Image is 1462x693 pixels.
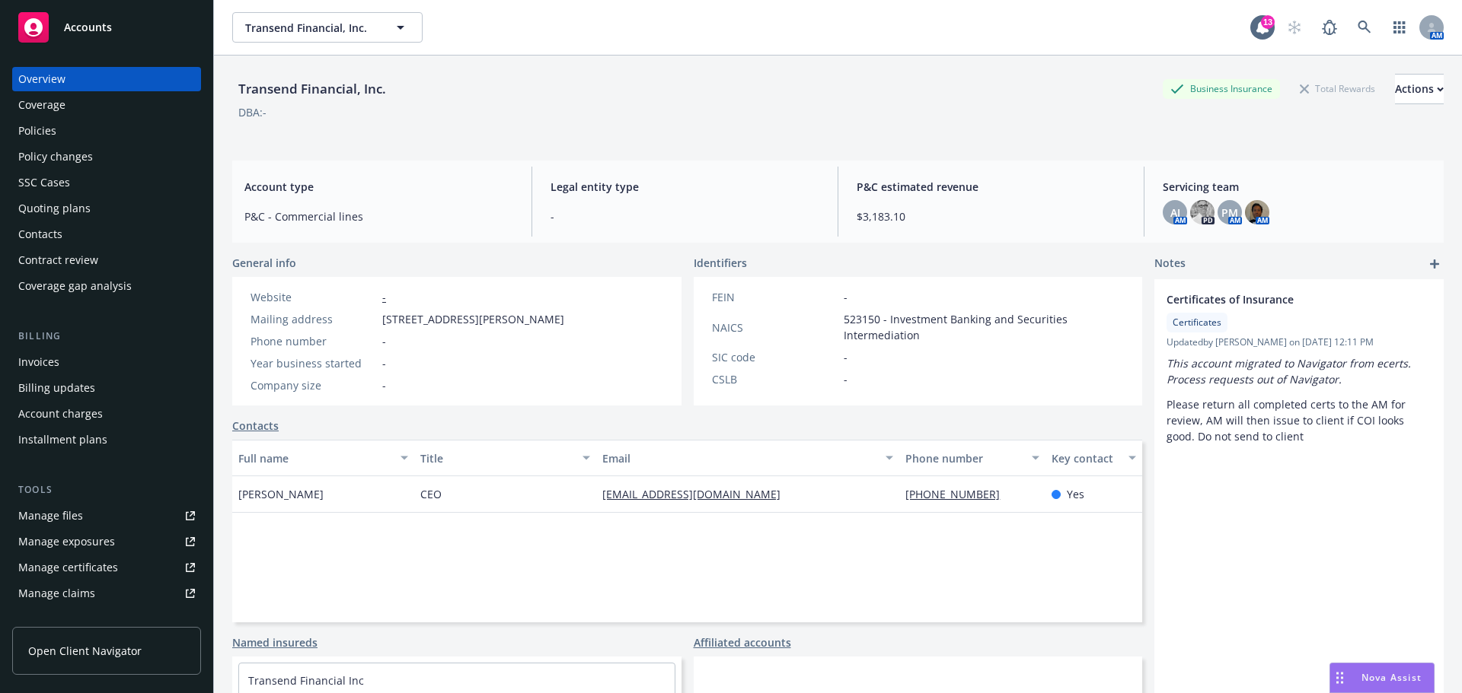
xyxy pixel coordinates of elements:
[238,450,391,466] div: Full name
[694,255,747,271] span: Identifiers
[382,355,386,371] span: -
[1221,205,1238,221] span: PM
[18,376,95,400] div: Billing updates
[1154,279,1444,456] div: Certificates of InsuranceCertificatesUpdatedby [PERSON_NAME] on [DATE] 12:11 PMThis account migra...
[12,274,201,298] a: Coverage gap analysis
[18,274,132,298] div: Coverage gap analysis
[18,67,65,91] div: Overview
[602,450,876,466] div: Email
[12,504,201,528] a: Manage files
[551,179,819,195] span: Legal entity type
[251,355,376,371] div: Year business started
[18,350,59,374] div: Invoices
[1045,440,1142,476] button: Key contact
[602,487,793,501] a: [EMAIL_ADDRESS][DOMAIN_NAME]
[232,418,279,434] a: Contacts
[18,93,65,117] div: Coverage
[12,529,201,554] a: Manage exposures
[382,311,564,327] span: [STREET_ADDRESS][PERSON_NAME]
[18,607,90,631] div: Manage BORs
[1163,79,1280,98] div: Business Insurance
[1052,450,1119,466] div: Key contact
[18,428,107,452] div: Installment plans
[251,289,376,305] div: Website
[1167,356,1414,386] em: This account migrated to Navigator from ecerts. Process requests out of Navigator.
[18,222,62,246] div: Contacts
[712,371,838,387] div: CSLB
[12,222,201,246] a: Contacts
[232,440,414,476] button: Full name
[857,179,1125,195] span: P&C estimated revenue
[18,581,95,606] div: Manage claims
[1395,75,1444,103] div: Actions
[1425,255,1444,273] a: add
[232,634,318,650] a: Named insureds
[1361,671,1422,684] span: Nova Assist
[232,12,423,43] button: Transend Financial, Inc.
[12,6,201,49] a: Accounts
[64,21,112,33] span: Accounts
[844,289,848,305] span: -
[1167,396,1432,444] p: Please return all completed certs to the AM for review, AM will then issue to client if COI looks...
[1292,79,1383,98] div: Total Rewards
[12,376,201,400] a: Billing updates
[712,349,838,365] div: SIC code
[12,482,201,497] div: Tools
[238,104,267,120] div: DBA: -
[12,196,201,221] a: Quoting plans
[844,311,1125,343] span: 523150 - Investment Banking and Securities Intermediation
[382,290,386,304] a: -
[12,248,201,272] a: Contract review
[12,428,201,452] a: Installment plans
[251,333,376,349] div: Phone number
[12,555,201,580] a: Manage certificates
[414,440,596,476] button: Title
[551,208,819,224] span: -
[1349,12,1380,43] a: Search
[1190,200,1215,224] img: photo
[844,371,848,387] span: -
[244,179,513,195] span: Account type
[382,377,386,393] span: -
[596,440,899,476] button: Email
[382,333,386,349] span: -
[844,349,848,365] span: -
[1395,74,1444,104] button: Actions
[251,311,376,327] div: Mailing address
[12,93,201,117] a: Coverage
[420,486,442,502] span: CEO
[1154,255,1186,273] span: Notes
[1067,486,1084,502] span: Yes
[12,581,201,606] a: Manage claims
[251,377,376,393] div: Company size
[238,486,324,502] span: [PERSON_NAME]
[12,607,201,631] a: Manage BORs
[1279,12,1310,43] a: Start snowing
[420,450,573,466] div: Title
[232,255,296,271] span: General info
[12,402,201,426] a: Account charges
[18,248,98,272] div: Contract review
[1384,12,1415,43] a: Switch app
[1173,316,1221,329] span: Certificates
[18,402,103,426] div: Account charges
[1330,663,1435,693] button: Nova Assist
[248,673,364,688] a: Transend Financial Inc
[1163,179,1432,195] span: Servicing team
[18,555,118,580] div: Manage certificates
[1170,205,1180,221] span: AJ
[899,440,1045,476] button: Phone number
[1245,200,1269,224] img: photo
[857,208,1125,224] span: $3,183.10
[712,289,838,305] div: FEIN
[1167,335,1432,349] span: Updated by [PERSON_NAME] on [DATE] 12:11 PM
[28,643,142,659] span: Open Client Navigator
[694,634,791,650] a: Affiliated accounts
[12,119,201,143] a: Policies
[18,504,83,528] div: Manage files
[1261,15,1275,29] div: 13
[1314,12,1345,43] a: Report a Bug
[18,145,93,169] div: Policy changes
[18,170,70,195] div: SSC Cases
